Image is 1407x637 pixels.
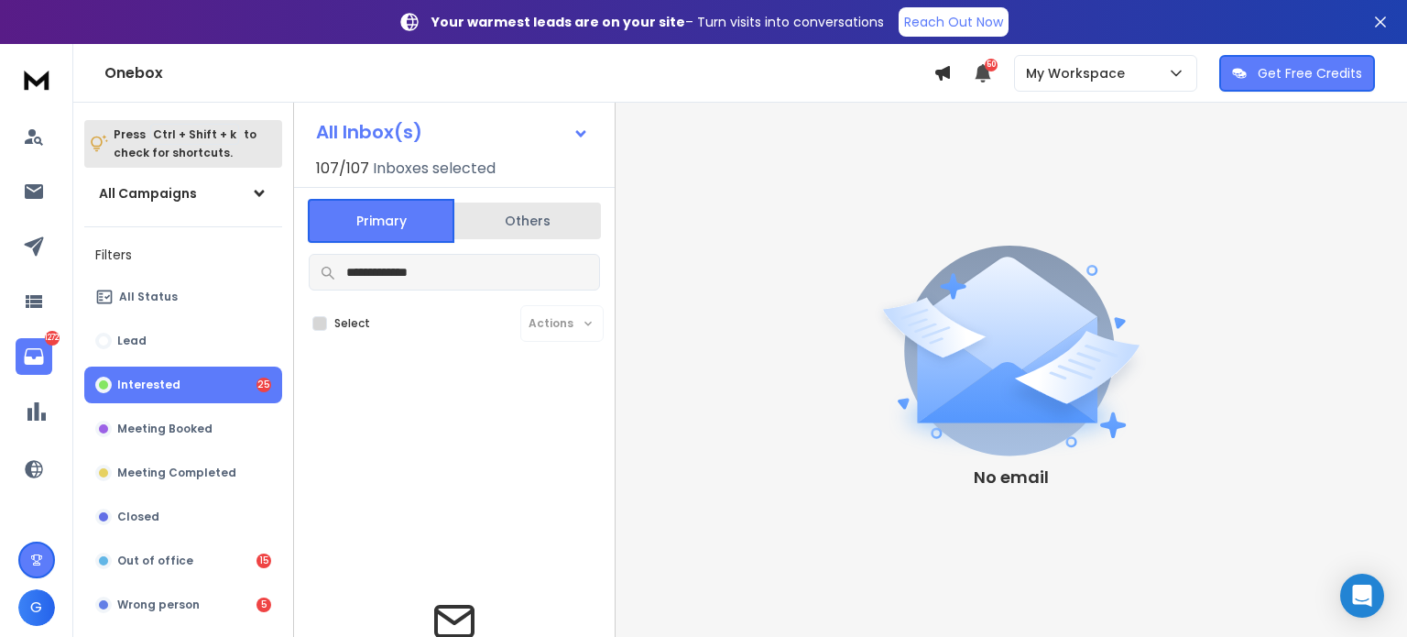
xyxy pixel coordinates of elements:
[18,62,55,96] img: logo
[117,554,193,568] p: Out of office
[301,114,604,150] button: All Inbox(s)
[256,378,271,392] div: 25
[84,543,282,579] button: Out of office15
[84,279,282,315] button: All Status
[45,331,60,346] p: 1272
[117,334,147,348] p: Lead
[84,455,282,491] button: Meeting Completed
[256,554,271,568] div: 15
[1026,64,1132,82] p: My Workspace
[114,126,256,162] p: Press to check for shortcuts.
[899,7,1009,37] a: Reach Out Now
[117,598,200,612] p: Wrong person
[1219,55,1375,92] button: Get Free Credits
[1340,574,1384,618] div: Open Intercom Messenger
[431,13,685,31] strong: Your warmest leads are on your site
[117,510,159,524] p: Closed
[117,466,236,480] p: Meeting Completed
[985,59,998,71] span: 50
[308,199,454,243] button: Primary
[84,242,282,268] h3: Filters
[454,201,601,241] button: Others
[18,589,55,626] button: G
[99,184,197,203] h1: All Campaigns
[117,422,213,436] p: Meeting Booked
[256,598,271,612] div: 5
[1258,64,1362,82] p: Get Free Credits
[104,62,933,84] h1: Onebox
[334,316,370,331] label: Select
[84,499,282,535] button: Closed
[84,411,282,447] button: Meeting Booked
[316,123,422,141] h1: All Inbox(s)
[974,465,1049,490] p: No email
[316,158,369,180] span: 107 / 107
[84,175,282,212] button: All Campaigns
[84,367,282,403] button: Interested25
[431,13,884,31] p: – Turn visits into conversations
[150,124,239,145] span: Ctrl + Shift + k
[904,13,1003,31] p: Reach Out Now
[119,290,178,304] p: All Status
[16,338,52,375] a: 1272
[373,158,496,180] h3: Inboxes selected
[117,378,180,392] p: Interested
[84,587,282,623] button: Wrong person5
[84,323,282,359] button: Lead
